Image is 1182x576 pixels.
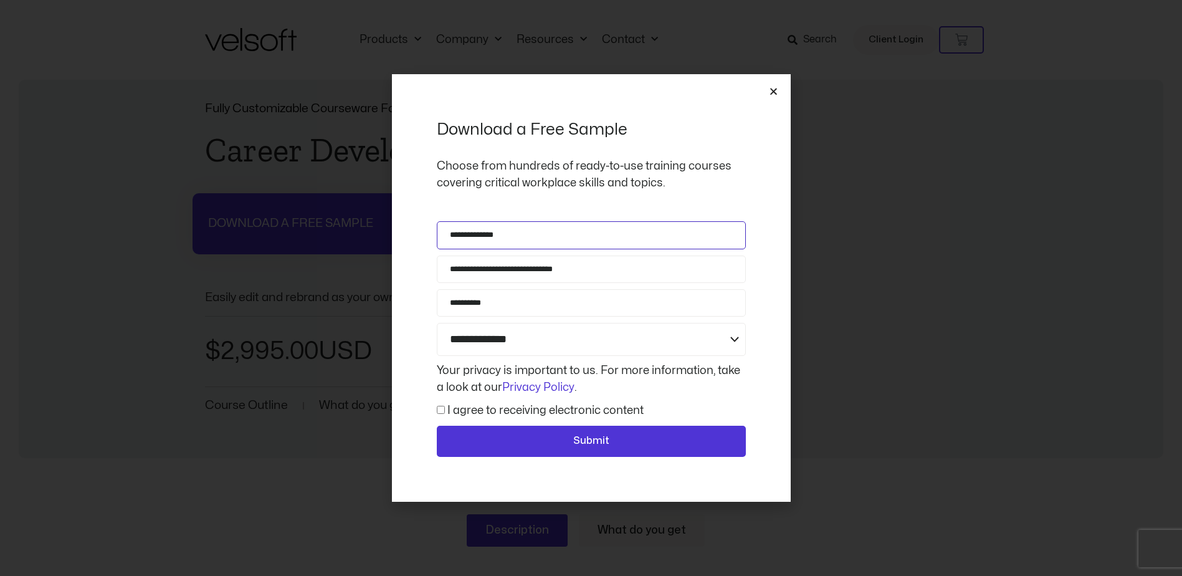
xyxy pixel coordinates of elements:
[437,426,746,457] button: Submit
[769,87,778,96] a: Close
[437,119,746,140] h2: Download a Free Sample
[434,362,749,396] div: Your privacy is important to us. For more information, take a look at our .
[502,382,574,393] a: Privacy Policy
[437,158,746,191] p: Choose from hundreds of ready-to-use training courses covering critical workplace skills and topics.
[573,433,609,449] span: Submit
[447,405,644,416] label: I agree to receiving electronic content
